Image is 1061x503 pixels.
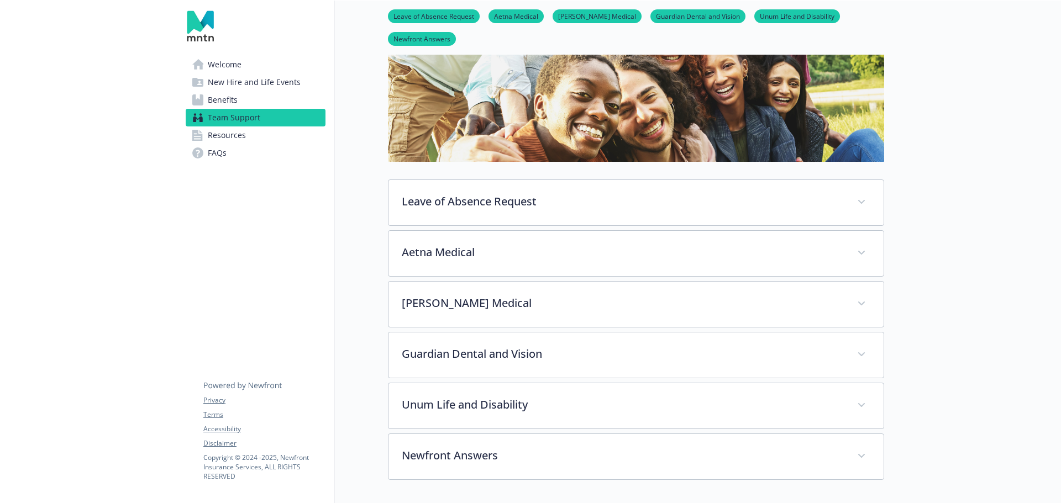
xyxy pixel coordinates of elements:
[388,332,884,378] div: Guardian Dental and Vision
[402,295,844,311] p: [PERSON_NAME] Medical
[402,346,844,362] p: Guardian Dental and Vision
[203,395,325,405] a: Privacy
[388,434,884,479] div: Newfront Answers
[388,180,884,225] div: Leave of Absence Request
[186,126,325,144] a: Resources
[388,10,480,21] a: Leave of Absence Request
[208,56,241,73] span: Welcome
[186,109,325,126] a: Team Support
[208,126,246,144] span: Resources
[402,193,844,210] p: Leave of Absence Request
[203,424,325,434] a: Accessibility
[650,10,745,21] a: Guardian Dental and Vision
[203,453,325,481] p: Copyright © 2024 - 2025 , Newfront Insurance Services, ALL RIGHTS RESERVED
[388,33,456,44] a: Newfront Answers
[208,144,227,162] span: FAQs
[402,447,844,464] p: Newfront Answers
[553,10,642,21] a: [PERSON_NAME] Medical
[186,73,325,91] a: New Hire and Life Events
[388,383,884,428] div: Unum Life and Disability
[402,244,844,261] p: Aetna Medical
[186,91,325,109] a: Benefits
[186,56,325,73] a: Welcome
[489,10,544,21] a: Aetna Medical
[388,231,884,276] div: Aetna Medical
[186,144,325,162] a: FAQs
[208,109,260,126] span: Team Support
[402,396,844,413] p: Unum Life and Disability
[208,91,238,109] span: Benefits
[754,10,840,21] a: Unum Life and Disability
[208,73,301,91] span: New Hire and Life Events
[203,438,325,448] a: Disclaimer
[203,410,325,420] a: Terms
[388,282,884,327] div: [PERSON_NAME] Medical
